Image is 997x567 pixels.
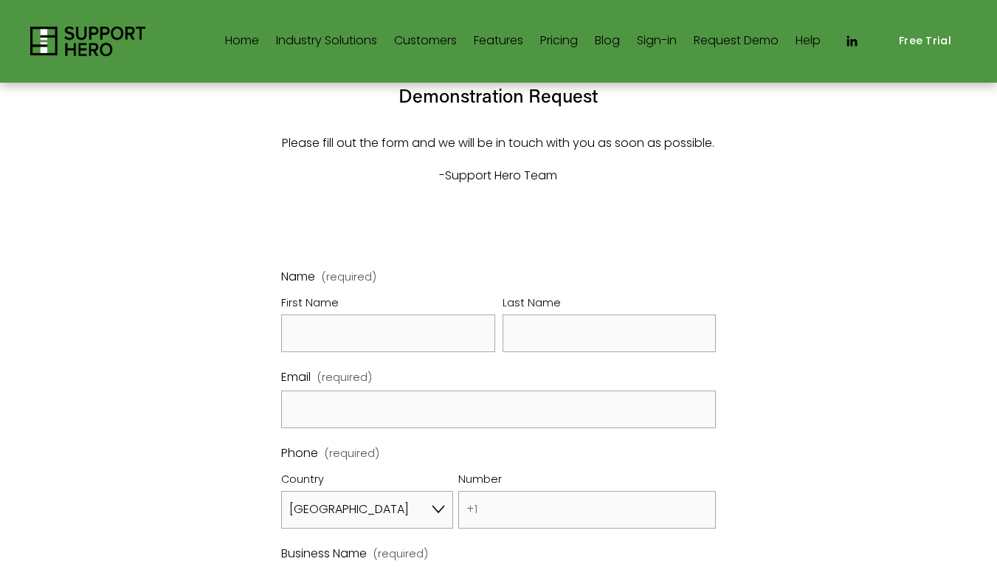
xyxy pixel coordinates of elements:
a: Help [796,30,821,53]
p: Please fill out the form and we will be in touch with you as soon as possible. [264,133,733,154]
a: Features [474,30,523,53]
a: Sign-in [637,30,677,53]
a: Customers [394,30,457,53]
a: Pricing [540,30,578,53]
div: Number [458,470,716,491]
img: Support Hero [30,27,146,56]
div: First Name [281,294,494,315]
span: (required) [325,448,379,458]
a: LinkedIn [844,34,859,49]
span: (required) [322,272,376,282]
span: Name [281,267,315,288]
span: Email [281,367,311,388]
a: Home [225,30,259,53]
a: Request Demo [694,30,779,53]
a: Free Trial [883,24,967,58]
div: Last Name [503,294,716,315]
span: Business Name [281,543,367,565]
a: Blog [595,30,620,53]
span: (required) [373,545,428,564]
span: Industry Solutions [276,30,377,52]
h4: Demonstration Request [264,83,733,109]
span: Phone [281,443,318,464]
a: folder dropdown [276,30,377,53]
span: (required) [317,368,372,388]
div: Country [281,470,453,491]
p: -Support Hero Team [264,165,733,187]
